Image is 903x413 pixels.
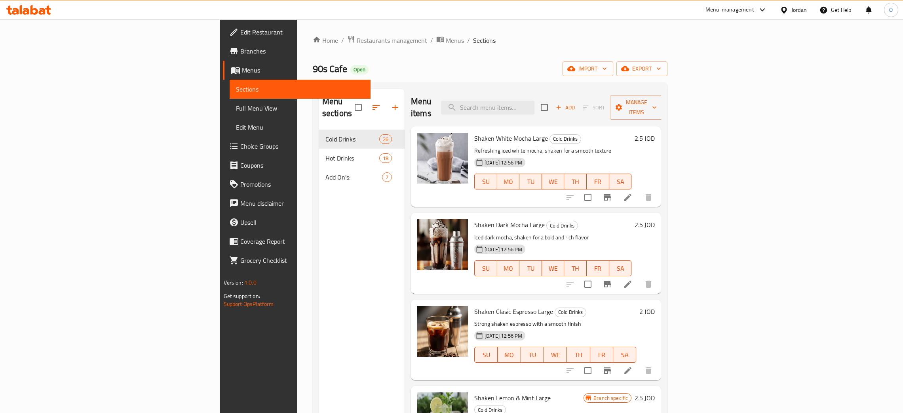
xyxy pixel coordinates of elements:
span: [DATE] 12:56 PM [481,159,525,166]
span: Cold Drinks [547,221,578,230]
span: MO [500,176,517,187]
span: Select all sections [350,99,367,116]
span: Edit Menu [236,122,364,132]
h6: 2.5 JOD [635,133,655,144]
a: Restaurants management [347,35,427,46]
nav: breadcrumb [313,35,668,46]
span: Shaken Dark Mocha Large [474,219,545,231]
span: FR [593,349,610,361]
span: SA [612,176,629,187]
div: items [379,134,392,144]
h6: 2.5 JOD [635,392,655,403]
span: O [889,6,893,14]
button: Add section [386,98,405,117]
span: Add item [553,101,578,114]
div: Cold Drinks [549,134,581,144]
span: Shaken Lemon & Mint Large [474,392,551,404]
a: Promotions [223,175,371,194]
img: Shaken Dark Mocha Large [417,219,468,270]
span: Grocery Checklist [240,256,364,265]
span: Get support on: [224,291,260,301]
span: FR [590,263,606,274]
button: Branch-specific-item [598,361,617,380]
span: TH [567,263,584,274]
span: Menus [446,36,464,45]
button: MO [497,174,520,189]
button: MO [497,260,520,276]
span: SU [478,349,494,361]
a: Edit menu item [623,279,633,289]
span: SA [616,349,633,361]
span: Coverage Report [240,237,364,246]
p: Iced dark mocha, shaken for a bold and rich flavor [474,233,631,243]
span: Cold Drinks [550,134,581,143]
button: SA [609,260,632,276]
div: items [382,172,392,182]
span: Branches [240,46,364,56]
button: delete [639,275,658,294]
span: Branch specific [590,394,631,402]
span: Promotions [240,180,364,189]
p: Refreshing iced white mocha, shaken for a smooth texture [474,146,631,156]
span: TU [523,176,539,187]
a: Edit Menu [230,118,371,137]
span: SU [478,176,494,187]
button: TU [519,260,542,276]
span: Choice Groups [240,141,364,151]
span: import [569,64,607,74]
span: Cold Drinks [555,308,586,317]
span: Select to update [580,362,596,379]
a: Sections [230,80,371,99]
a: Support.OpsPlatform [224,299,274,309]
span: TU [524,349,541,361]
span: Select section [536,99,553,116]
span: Restaurants management [357,36,427,45]
span: Select to update [580,189,596,206]
button: export [616,61,667,76]
a: Choice Groups [223,137,371,156]
li: / [430,36,433,45]
span: Sections [236,84,364,94]
button: delete [639,361,658,380]
span: Sections [473,36,496,45]
div: Jordan [791,6,807,14]
button: WE [542,260,565,276]
a: Grocery Checklist [223,251,371,270]
a: Edit menu item [623,193,633,202]
span: Select section first [578,101,610,114]
button: TH [564,174,587,189]
span: Cold Drinks [325,134,379,144]
button: delete [639,188,658,207]
span: export [623,64,661,74]
span: Sort sections [367,98,386,117]
span: MO [500,263,517,274]
span: SA [612,263,629,274]
span: Hot Drinks [325,153,379,163]
button: TH [567,347,590,363]
input: search [441,101,534,115]
button: WE [544,347,567,363]
span: WE [545,176,561,187]
button: SU [474,260,497,276]
a: Menus [436,35,464,46]
button: MO [498,347,521,363]
h2: Menu items [411,96,432,119]
p: Strong shaken espresso with a smooth finish [474,319,636,329]
button: import [563,61,613,76]
a: Upsell [223,213,371,232]
span: Shaken Clasic Espresso Large [474,306,553,317]
span: FR [590,176,606,187]
button: TU [521,347,544,363]
span: 7 [382,174,392,181]
a: Branches [223,42,371,61]
div: Add On's:7 [319,168,405,187]
button: FR [587,174,609,189]
span: TH [567,176,584,187]
span: Edit Restaurant [240,27,364,37]
a: Coupons [223,156,371,175]
div: Hot Drinks18 [319,149,405,168]
button: SU [474,174,497,189]
span: Manage items [616,98,657,117]
a: Menus [223,61,371,80]
span: 18 [380,155,392,162]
